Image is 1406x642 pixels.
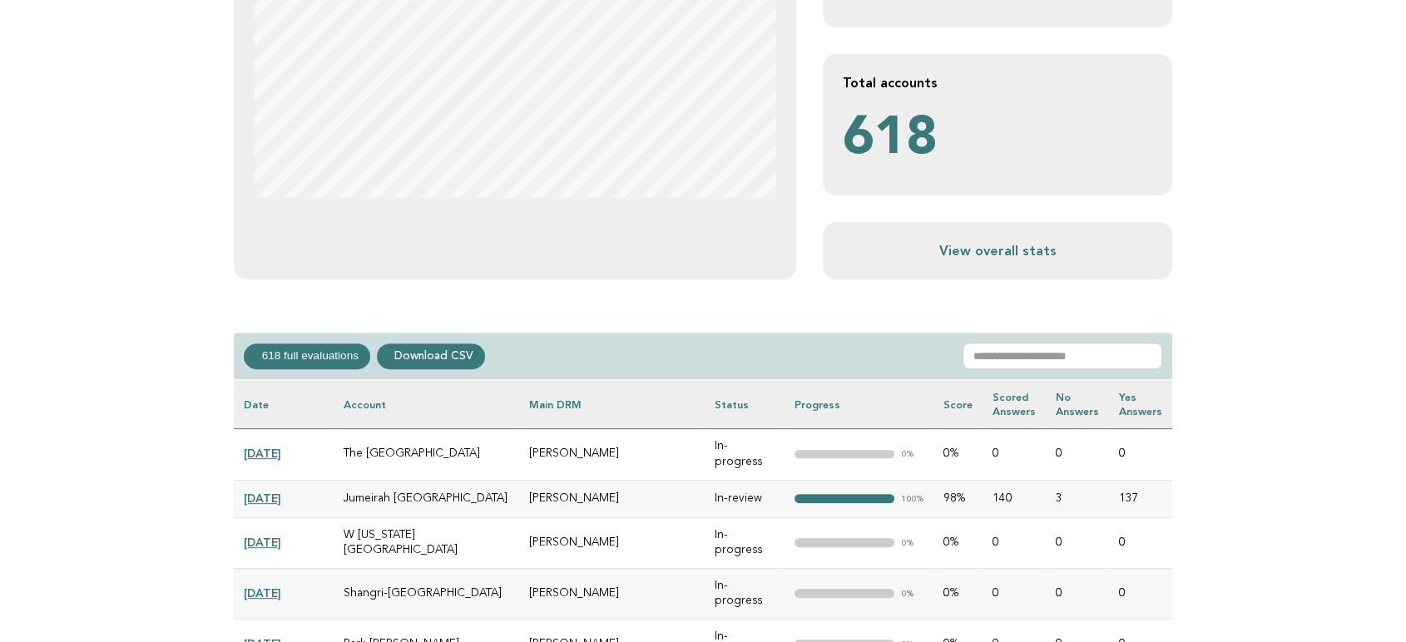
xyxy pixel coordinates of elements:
[1109,568,1172,619] td: 0
[1046,380,1109,429] th: No Answers
[843,105,1152,175] p: 618
[244,586,281,600] a: [DATE]
[933,380,983,429] th: Score
[519,568,705,619] td: [PERSON_NAME]
[1109,380,1172,429] th: Yes Answers
[334,429,519,480] td: The [GEOGRAPHIC_DATA]
[983,480,1046,517] td: 140
[1046,429,1109,480] td: 0
[983,380,1046,429] th: Scored Answers
[244,343,370,368] button: 618 full evaluations
[1109,480,1172,517] td: 137
[705,517,785,568] td: In-progress
[901,450,916,459] em: 0%
[244,491,281,505] a: [DATE]
[983,568,1046,619] td: 0
[1109,517,1172,568] td: 0
[705,429,785,480] td: In-progress
[705,568,785,619] td: In-progress
[244,536,281,549] a: [DATE]
[334,517,519,568] td: W [US_STATE][GEOGRAPHIC_DATA]
[377,343,485,368] a: Download CSV
[901,539,916,548] em: 0%
[933,429,983,480] td: 0%
[983,429,1046,480] td: 0
[933,480,983,517] td: 98%
[843,74,1152,91] h2: Total accounts
[519,480,705,517] td: [PERSON_NAME]
[1109,429,1172,480] td: 0
[1046,517,1109,568] td: 0
[983,517,1046,568] td: 0
[705,480,785,517] td: In-review
[334,480,519,517] td: Jumeirah [GEOGRAPHIC_DATA]
[519,380,705,429] th: Main DRM
[334,568,519,619] td: Shangri-[GEOGRAPHIC_DATA]
[519,517,705,568] td: [PERSON_NAME]
[244,447,281,460] a: [DATE]
[933,568,983,619] td: 0%
[234,380,334,429] th: Date
[795,494,894,503] strong: ">
[1046,568,1109,619] td: 0
[901,495,923,504] em: 100%
[933,517,983,568] td: 0%
[901,590,916,599] em: 0%
[519,429,705,480] td: [PERSON_NAME]
[785,380,933,429] th: Progress
[334,380,519,429] th: Account
[1046,480,1109,517] td: 3
[843,242,1152,259] a: View overall stats
[705,380,785,429] th: Status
